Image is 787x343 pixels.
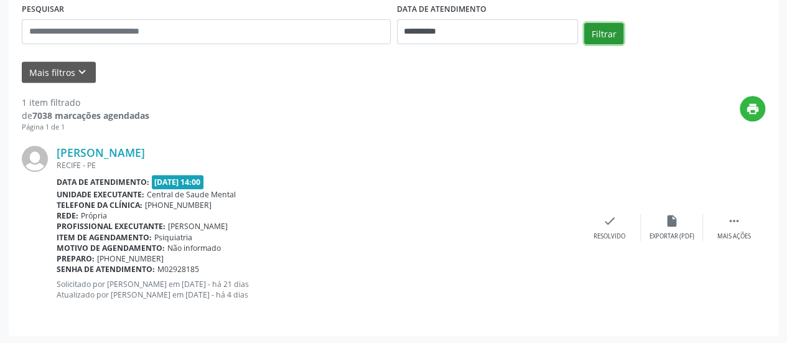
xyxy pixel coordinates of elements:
[57,279,579,300] p: Solicitado por [PERSON_NAME] em [DATE] - há 21 dias Atualizado por [PERSON_NAME] em [DATE] - há 4...
[57,177,149,187] b: Data de atendimento:
[57,146,145,159] a: [PERSON_NAME]
[57,221,165,232] b: Profissional executante:
[57,243,165,253] b: Motivo de agendamento:
[594,232,625,241] div: Resolvido
[740,96,765,121] button: print
[145,200,212,210] span: [PHONE_NUMBER]
[746,102,760,116] i: print
[57,253,95,264] b: Preparo:
[665,214,679,228] i: insert_drive_file
[57,232,152,243] b: Item de agendamento:
[22,109,149,122] div: de
[75,65,89,79] i: keyboard_arrow_down
[57,160,579,171] div: RECIFE - PE
[22,146,48,172] img: img
[168,221,228,232] span: [PERSON_NAME]
[22,96,149,109] div: 1 item filtrado
[22,62,96,83] button: Mais filtroskeyboard_arrow_down
[584,23,623,44] button: Filtrar
[727,214,741,228] i: 
[603,214,617,228] i: check
[97,253,164,264] span: [PHONE_NUMBER]
[152,175,204,189] span: [DATE] 14:00
[157,264,199,275] span: M02928185
[650,232,694,241] div: Exportar (PDF)
[57,264,155,275] b: Senha de atendimento:
[81,210,107,221] span: Própria
[717,232,751,241] div: Mais ações
[57,210,78,221] b: Rede:
[32,110,149,121] strong: 7038 marcações agendadas
[57,189,144,200] b: Unidade executante:
[154,232,192,243] span: Psiquiatria
[57,200,142,210] b: Telefone da clínica:
[167,243,221,253] span: Não informado
[22,122,149,133] div: Página 1 de 1
[147,189,236,200] span: Central de Saude Mental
